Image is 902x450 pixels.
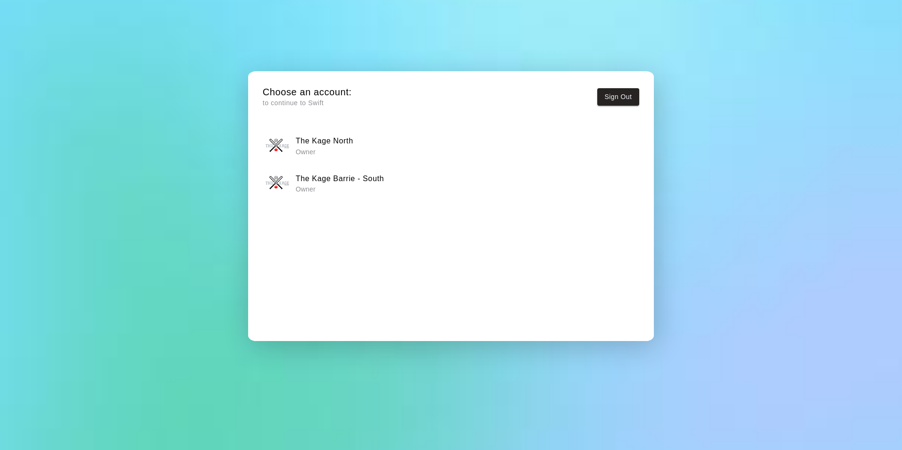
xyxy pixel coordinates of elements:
p: to continue to Swift [263,98,352,108]
h5: Choose an account: [263,86,352,99]
h6: The Kage North [296,135,353,147]
button: The Kage Barrie - SouthThe Kage Barrie - South Owner [263,168,639,198]
p: Owner [296,147,353,157]
p: Owner [296,184,384,194]
img: The Kage Barrie - South [266,171,289,195]
h6: The Kage Barrie - South [296,173,384,185]
button: The Kage NorthThe Kage North Owner [263,131,639,160]
button: Sign Out [597,88,640,106]
img: The Kage North [266,134,289,158]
